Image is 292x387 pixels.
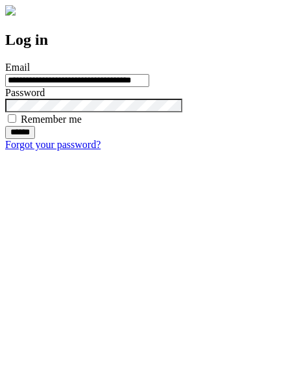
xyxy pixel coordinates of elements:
[5,62,30,73] label: Email
[5,87,45,98] label: Password
[21,114,82,125] label: Remember me
[5,31,287,49] h2: Log in
[5,139,101,150] a: Forgot your password?
[5,5,16,16] img: logo-4e3dc11c47720685a147b03b5a06dd966a58ff35d612b21f08c02c0306f2b779.png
